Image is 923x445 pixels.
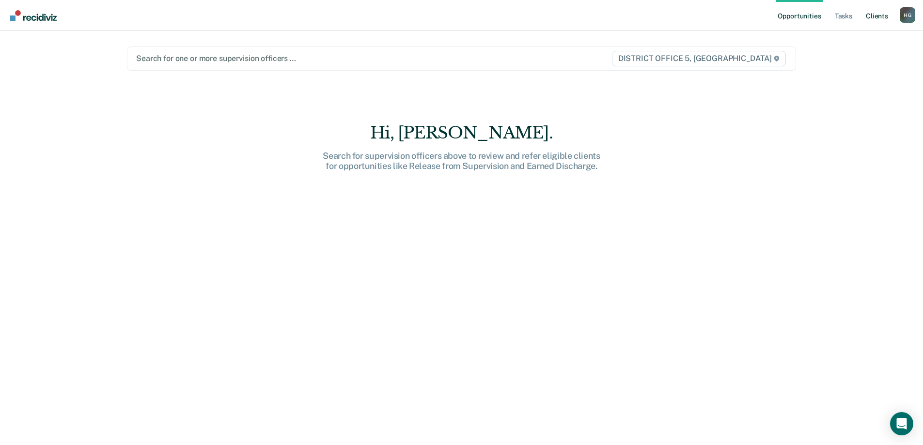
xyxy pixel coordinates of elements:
span: DISTRICT OFFICE 5, [GEOGRAPHIC_DATA] [612,51,786,66]
button: Profile dropdown button [900,7,915,23]
img: Recidiviz [10,10,57,21]
div: Search for supervision officers above to review and refer eligible clients for opportunities like... [307,151,617,171]
div: Hi, [PERSON_NAME]. [307,123,617,143]
div: H G [900,7,915,23]
div: Open Intercom Messenger [890,412,913,435]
